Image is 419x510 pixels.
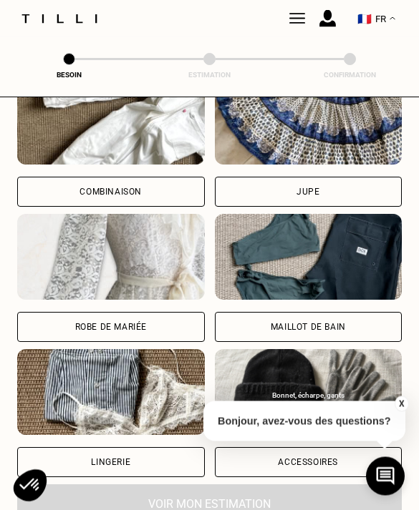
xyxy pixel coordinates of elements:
img: Tilli couturière Paris [289,11,305,26]
img: Tilli retouche votre Lingerie [17,350,205,436]
img: Tilli retouche votre Combinaison [17,79,205,165]
img: Tilli retouche votre Robe de mariée [17,215,205,300]
button: 🇫🇷 FR [350,5,403,33]
img: menu déroulant [390,17,395,21]
img: Tilli retouche votre Jupe [215,79,403,165]
button: X [394,396,408,412]
p: Bonjour, avez-vous des questions? [203,401,405,441]
div: Confirmation [322,71,379,79]
div: Jupe [297,188,319,197]
div: Estimation [181,71,239,79]
div: Accessoires [278,458,338,467]
img: Tilli retouche votre Maillot de bain [215,215,403,300]
div: Robe de mariée [75,323,147,332]
div: Combinaison [80,188,142,197]
div: Besoin [40,71,97,79]
div: Maillot de bain [271,323,346,332]
span: 🇫🇷 [357,12,372,26]
div: Lingerie [91,458,130,467]
img: icône connexion [319,10,336,27]
img: Logo du service de couturière Tilli [16,14,102,24]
